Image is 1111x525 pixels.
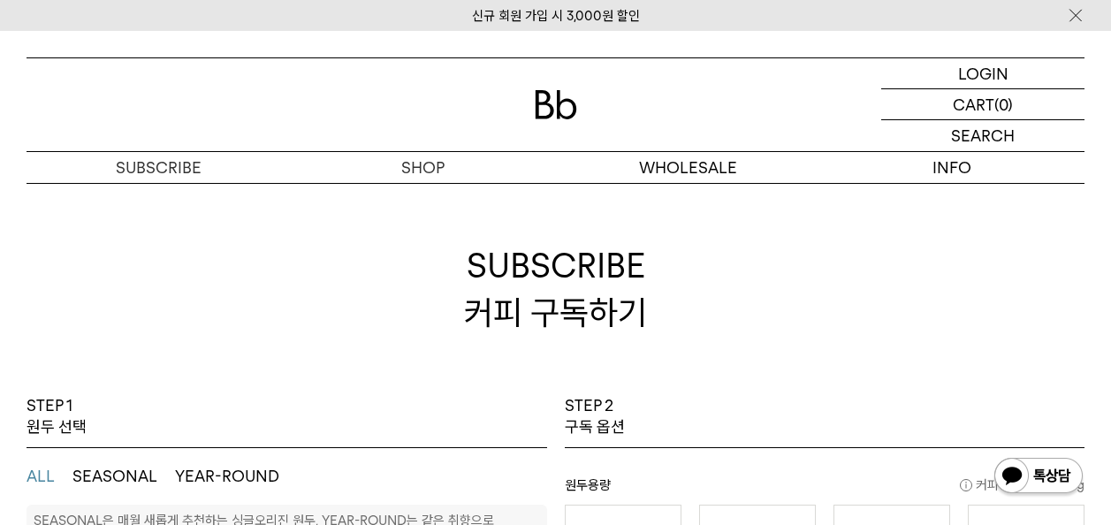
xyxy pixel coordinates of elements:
[565,395,625,438] p: STEP 2 구독 옵션
[472,8,640,24] a: 신규 회원 가입 시 3,000원 할인
[27,152,291,183] a: SUBSCRIBE
[953,89,994,119] p: CART
[881,89,1084,120] a: CART (0)
[993,456,1084,498] img: 카카오톡 채널 1:1 채팅 버튼
[27,395,87,438] p: STEP 1 원두 선택
[951,120,1015,151] p: SEARCH
[72,466,157,487] button: SEASONAL
[960,475,1084,496] span: 커피 1잔 = 윈두 20g
[881,58,1084,89] a: LOGIN
[291,152,555,183] a: SHOP
[175,466,279,487] button: YEAR-ROUND
[820,152,1084,183] p: INFO
[27,466,55,487] button: ALL
[535,90,577,119] img: 로고
[556,152,820,183] p: WHOLESALE
[565,475,1085,505] p: 원두용량
[994,89,1013,119] p: (0)
[958,58,1008,88] p: LOGIN
[27,183,1084,395] h2: SUBSCRIBE 커피 구독하기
